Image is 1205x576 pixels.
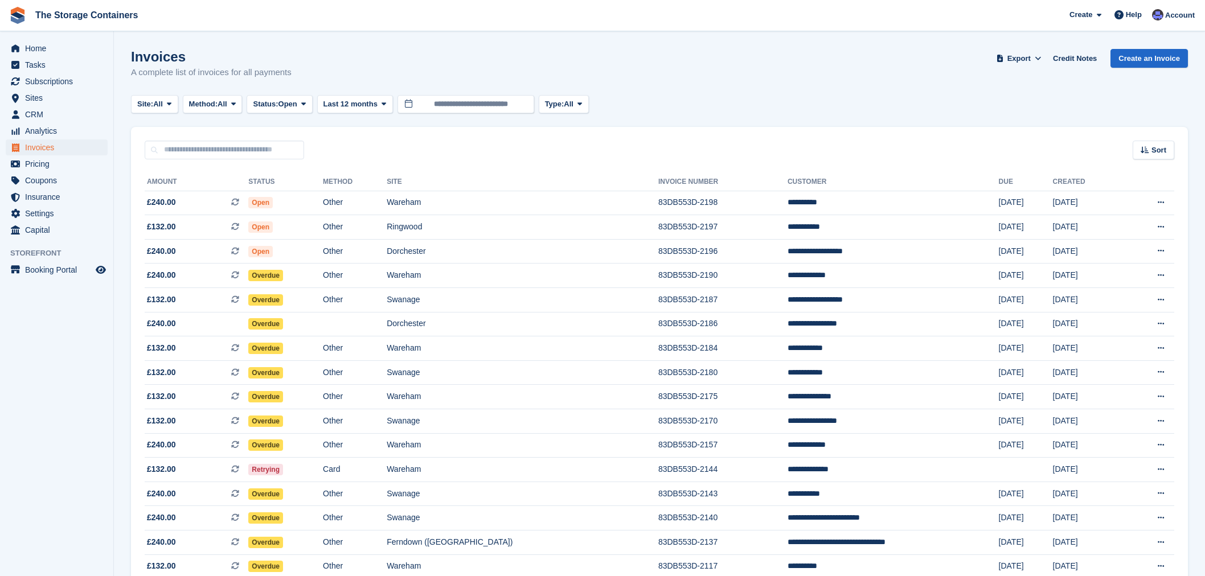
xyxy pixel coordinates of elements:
[147,318,176,330] span: £240.00
[323,458,387,482] td: Card
[147,536,176,548] span: £240.00
[1053,409,1123,434] td: [DATE]
[658,191,788,215] td: 83DB553D-2198
[999,409,1053,434] td: [DATE]
[999,336,1053,361] td: [DATE]
[153,98,163,110] span: All
[25,73,93,89] span: Subscriptions
[323,482,387,506] td: Other
[658,458,788,482] td: 83DB553D-2144
[999,482,1053,506] td: [DATE]
[387,482,658,506] td: Swanage
[6,205,108,221] a: menu
[131,49,292,64] h1: Invoices
[999,264,1053,288] td: [DATE]
[1053,336,1123,361] td: [DATE]
[387,458,658,482] td: Wareham
[248,464,283,475] span: Retrying
[658,409,788,434] td: 83DB553D-2170
[278,98,297,110] span: Open
[9,7,26,24] img: stora-icon-8386f47178a22dfd0bd8f6a31ec36ba5ce8667c1dd55bd0f319d3a0aa187defe.svg
[323,336,387,361] td: Other
[539,95,589,114] button: Type: All
[131,95,178,114] button: Site: All
[658,433,788,458] td: 83DB553D-2157
[1053,482,1123,506] td: [DATE]
[323,360,387,385] td: Other
[564,98,573,110] span: All
[658,173,788,191] th: Invoice Number
[387,173,658,191] th: Site
[1053,288,1123,312] td: [DATE]
[137,98,153,110] span: Site:
[147,196,176,208] span: £240.00
[147,367,176,378] span: £132.00
[189,98,218,110] span: Method:
[147,439,176,451] span: £240.00
[25,139,93,155] span: Invoices
[317,95,393,114] button: Last 12 months
[248,561,283,572] span: Overdue
[387,336,658,361] td: Wareham
[999,191,1053,215] td: [DATE]
[658,385,788,409] td: 83DB553D-2175
[1053,215,1123,240] td: [DATE]
[1053,458,1123,482] td: [DATE]
[253,98,278,110] span: Status:
[248,537,283,548] span: Overdue
[1053,239,1123,264] td: [DATE]
[248,512,283,524] span: Overdue
[387,360,658,385] td: Swanage
[323,191,387,215] td: Other
[6,189,108,205] a: menu
[387,385,658,409] td: Wareham
[658,482,788,506] td: 83DB553D-2143
[1069,9,1092,20] span: Create
[25,106,93,122] span: CRM
[25,262,93,278] span: Booking Portal
[6,262,108,278] a: menu
[183,95,243,114] button: Method: All
[248,367,283,378] span: Overdue
[658,360,788,385] td: 83DB553D-2180
[147,463,176,475] span: £132.00
[1126,9,1142,20] span: Help
[147,245,176,257] span: £240.00
[6,222,108,238] a: menu
[131,66,292,79] p: A complete list of invoices for all payments
[6,40,108,56] a: menu
[1053,173,1123,191] th: Created
[147,560,176,572] span: £132.00
[6,156,108,172] a: menu
[999,239,1053,264] td: [DATE]
[1007,53,1031,64] span: Export
[658,288,788,312] td: 83DB553D-2187
[25,40,93,56] span: Home
[1151,145,1166,156] span: Sort
[248,270,283,281] span: Overdue
[1053,385,1123,409] td: [DATE]
[999,215,1053,240] td: [DATE]
[25,57,93,73] span: Tasks
[25,172,93,188] span: Coupons
[6,123,108,139] a: menu
[248,488,283,500] span: Overdue
[387,264,658,288] td: Wareham
[658,264,788,288] td: 83DB553D-2190
[1053,506,1123,530] td: [DATE]
[994,49,1044,68] button: Export
[147,342,176,354] span: £132.00
[147,390,176,402] span: £132.00
[248,294,283,306] span: Overdue
[6,106,108,122] a: menu
[387,506,658,530] td: Swanage
[147,488,176,500] span: £240.00
[323,239,387,264] td: Other
[387,409,658,434] td: Swanage
[545,98,564,110] span: Type:
[248,173,323,191] th: Status
[1048,49,1101,68] a: Credit Notes
[999,433,1053,458] td: [DATE]
[6,57,108,73] a: menu
[387,215,658,240] td: Ringwood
